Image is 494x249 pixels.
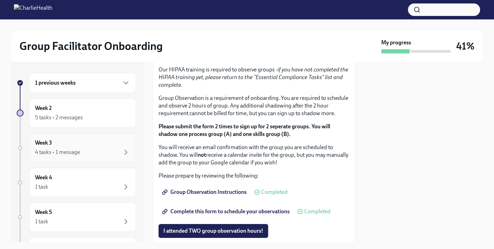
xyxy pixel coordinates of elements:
[159,185,252,199] a: Group Observation Instructions
[163,227,263,234] span: I attended TWO group observation hours!
[159,66,349,89] p: Our HIPAA training is required to observe groups -
[198,152,206,158] strong: not
[304,209,331,214] span: Completed
[159,224,268,238] button: I attended TWO group observation hours!
[163,208,290,215] span: Complete this form to schedule your observations
[17,98,136,128] a: Week 25 tasks • 2 messages
[159,144,349,166] p: You will receive an email confirmation with the group you are scheduled to shadow. You will recei...
[35,148,80,156] div: 4 tasks • 1 message
[35,174,52,181] h6: Week 4
[261,189,288,195] span: Completed
[35,104,52,112] h6: Week 2
[35,208,52,216] h6: Week 5
[17,168,136,197] a: Week 41 task
[17,203,136,232] a: Week 51 task
[381,39,411,46] strong: My progress
[163,189,247,196] span: Group Observation Instructions
[35,114,83,121] div: 5 tasks • 2 messages
[456,40,475,52] h3: 41%
[14,4,52,15] img: CharlieHealth
[35,139,52,147] h6: Week 3
[35,183,48,191] div: 1 task
[35,79,76,87] h6: 1 previous weeks
[159,123,330,137] strong: Please submit the form 2 times to sign up for 2 seperate groups. You will shadow one process grou...
[159,66,348,88] em: if you have not completed the HIPAA training yet, please return to the "Essential Compliance Task...
[29,73,136,93] div: 1 previous weeks
[159,94,349,117] p: Group Observation is a requirement of onboarding. You are required to schedule and observe 2 hour...
[159,205,295,218] a: Complete this form to schedule your observations
[17,133,136,162] a: Week 34 tasks • 1 message
[19,39,163,53] h2: Group Facilitator Onboarding
[35,218,48,225] div: 1 task
[159,172,349,180] p: Please prepare by reviewing the following:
